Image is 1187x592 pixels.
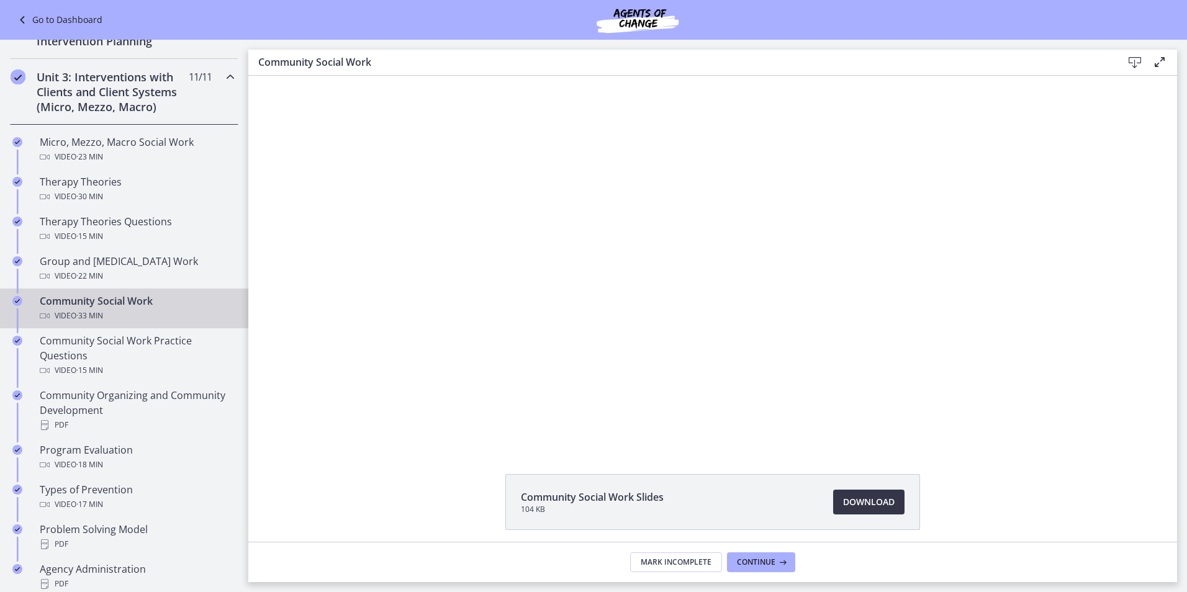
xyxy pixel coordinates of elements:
span: · 33 min [76,308,103,323]
div: Video [40,229,233,244]
h3: Community Social Work [258,55,1103,70]
i: Completed [12,336,22,346]
i: Completed [12,256,22,266]
div: Community Social Work [40,294,233,323]
span: · 15 min [76,229,103,244]
i: Completed [12,296,22,306]
div: Community Social Work Practice Questions [40,333,233,378]
button: Continue [727,552,795,572]
div: Video [40,308,233,323]
div: Therapy Theories Questions [40,214,233,244]
span: · 23 min [76,150,103,164]
span: · 22 min [76,269,103,284]
div: Video [40,457,233,472]
i: Completed [12,137,22,147]
div: Problem Solving Model [40,522,233,552]
span: · 30 min [76,189,103,204]
div: Program Evaluation [40,442,233,472]
span: Mark Incomplete [641,557,711,567]
div: Video [40,497,233,512]
span: 11 / 11 [189,70,212,84]
span: Continue [737,557,775,567]
div: Video [40,269,233,284]
div: PDF [40,537,233,552]
i: Completed [12,485,22,495]
span: Community Social Work Slides [521,490,664,505]
iframe: Video Lesson [248,76,1177,446]
span: · 15 min [76,363,103,378]
i: Completed [12,217,22,226]
h2: Unit 3: Interventions with Clients and Client Systems (Micro, Mezzo, Macro) [37,70,188,114]
div: Group and [MEDICAL_DATA] Work [40,254,233,284]
button: Mark Incomplete [630,552,722,572]
span: Download [843,495,895,509]
i: Completed [12,524,22,534]
a: Go to Dashboard [15,12,102,27]
div: PDF [40,576,233,591]
i: Completed [12,177,22,187]
div: Agency Administration [40,562,233,591]
div: PDF [40,418,233,433]
i: Completed [12,564,22,574]
span: · 17 min [76,497,103,512]
i: Completed [11,70,25,84]
div: Video [40,150,233,164]
span: 104 KB [521,505,664,514]
div: Community Organizing and Community Development [40,388,233,433]
div: Therapy Theories [40,174,233,204]
a: Download [833,490,905,514]
div: Micro, Mezzo, Macro Social Work [40,135,233,164]
i: Completed [12,390,22,400]
div: Video [40,189,233,204]
span: · 18 min [76,457,103,472]
i: Completed [12,445,22,455]
div: Video [40,363,233,378]
div: Types of Prevention [40,482,233,512]
img: Agents of Change [563,5,712,35]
